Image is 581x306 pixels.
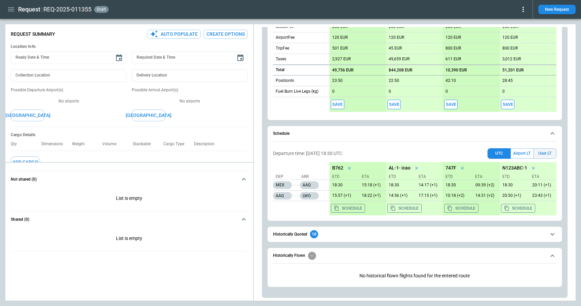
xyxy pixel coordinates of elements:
[330,183,356,188] p: 10/09/25
[276,68,284,72] h6: Total
[273,181,292,189] p: MEX
[359,193,386,198] p: 11/09/25
[386,183,413,188] p: 10/09/25
[332,46,348,51] p: 501 EUR
[389,35,404,40] p: 120 EUR
[11,98,126,104] p: No airports
[273,248,556,264] button: Historically Flown
[300,192,319,200] p: LWO
[387,100,401,110] button: Save
[501,204,535,213] button: Copy the aircraft schedule to your clipboard
[102,142,122,147] p: Volume
[530,183,556,188] p: 11/09/25
[502,78,513,83] p: 28:45
[389,78,399,83] p: 22:50
[11,211,248,227] button: Shared (0)
[332,78,343,83] p: 23:50
[11,87,126,93] p: Possible Departure Airport(s)
[502,174,527,180] p: ETD
[132,110,165,121] button: [GEOGRAPHIC_DATA]
[234,51,247,65] button: Choose date
[273,146,556,218] div: Schedule
[276,174,299,180] p: Dep
[112,51,126,65] button: Choose date
[331,100,344,110] span: Save this aircraft quote and copy details to clipboard
[502,24,518,29] p: 200 EUR
[203,30,248,39] button: Create Options
[332,165,343,171] p: B762
[511,148,533,159] button: Airport LT
[389,57,410,62] p: 49,659 EUR
[147,30,201,39] button: Auto Populate
[444,204,478,213] button: Copy the aircraft schedule to your clipboard
[41,142,68,147] p: Dimensions
[416,183,443,188] p: 11/09/25
[11,31,55,37] p: Request Summary
[11,44,248,49] h6: Location Info
[500,193,527,198] p: 11/09/25
[502,57,521,62] p: 3,012 EUR
[11,177,37,182] h6: Not shared (0)
[359,174,384,180] p: ETA
[273,192,292,200] p: AAQ
[332,89,335,94] p: 0
[276,56,286,62] p: Taxes
[416,174,440,180] p: ETA
[276,24,294,30] p: SectorFee
[132,98,247,104] p: No airports
[332,68,354,73] p: 49,756 EUR
[273,232,307,237] h6: Historically Quoted
[389,46,402,51] p: 45 EUR
[533,148,556,159] button: User LT
[11,142,22,147] p: Qty
[446,46,461,51] p: 800 EUR
[502,35,518,40] p: 120 EUR
[273,151,342,156] p: Departure time: [DATE] 18:30 UTC
[389,24,404,29] p: 200 EUR
[11,187,248,211] p: List is empty
[446,57,461,62] p: 611 EUR
[473,183,500,188] p: 12/09/25
[273,131,289,136] h6: Schedule
[538,5,576,14] button: New Request
[331,100,344,110] button: Save
[502,68,524,73] p: 51,201 EUR
[389,89,391,94] p: 0
[276,35,295,40] p: AirportFee
[72,142,90,147] p: Weight
[276,89,318,94] p: Fuel Burn Live Legs (kg)
[446,174,470,180] p: ETD
[273,126,556,142] button: Schedule
[416,193,443,198] p: 11/09/25
[301,174,325,180] p: Arr
[330,193,356,198] p: 11/09/25
[446,24,461,29] p: 200 EUR
[530,193,556,198] p: 11/09/25
[389,68,413,73] p: 844,208 EUR
[443,183,470,188] p: 10/09/25
[502,165,527,171] p: N123ABC-1
[310,230,318,238] div: 10
[529,174,554,180] p: ETA
[472,174,497,180] p: ETA
[444,100,458,110] span: Save this aircraft quote and copy details to clipboard
[300,181,319,189] p: AAQ
[473,193,500,198] p: 12/09/25
[446,89,448,94] p: 0
[389,165,411,171] p: AL-1- icao
[331,204,365,213] button: Copy the aircraft schedule to your clipboard
[132,87,247,93] p: Possible Arrival Airport(s)
[273,268,556,284] div: Historically Flown
[11,110,44,121] button: [GEOGRAPHIC_DATA]
[273,268,556,284] p: No historical flown flights found for the entered route
[163,142,190,147] p: Cargo Type
[500,183,527,188] p: 10/09/25
[194,142,220,147] p: Description
[359,183,386,188] p: 11/09/25
[276,78,294,84] p: PositionIn
[387,100,401,110] span: Save this aircraft quote and copy details to clipboard
[11,187,248,211] div: Not shared (0)
[95,7,107,12] span: draft
[387,204,422,213] button: Copy the aircraft schedule to your clipboard
[444,100,458,110] button: Save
